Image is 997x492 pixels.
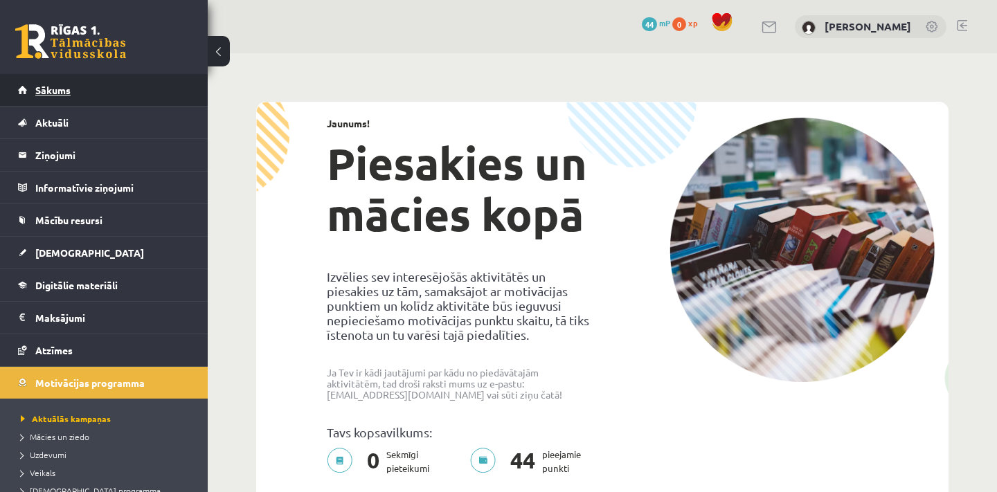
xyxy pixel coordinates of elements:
span: Veikals [21,467,55,478]
img: campaign-image-1c4f3b39ab1f89d1fca25a8facaab35ebc8e40cf20aedba61fd73fb4233361ac.png [670,118,935,382]
span: 44 [503,448,542,475]
a: Uzdevumi [21,448,194,461]
a: 0 xp [672,17,704,28]
span: 0 [360,448,386,475]
a: Ziņojumi [18,139,190,171]
p: Izvēlies sev interesējošās aktivitātēs un piesakies uz tām, samaksājot ar motivācijas punktiem un... [327,269,592,342]
a: Mācies un ziedo [21,430,194,443]
a: Aktuāli [18,107,190,138]
p: pieejamie punkti [470,448,589,475]
span: Digitālie materiāli [35,279,118,291]
a: Informatīvie ziņojumi [18,172,190,203]
span: Motivācijas programma [35,376,145,389]
span: Mācību resursi [35,214,102,226]
span: Sākums [35,84,71,96]
span: Mācies un ziedo [21,431,89,442]
legend: Informatīvie ziņojumi [35,172,190,203]
span: Atzīmes [35,344,73,356]
a: Sākums [18,74,190,106]
span: Aktuāli [35,116,69,129]
a: [PERSON_NAME] [825,19,911,33]
span: xp [688,17,697,28]
a: Atzīmes [18,334,190,366]
p: Sekmīgi pieteikumi [327,448,438,475]
a: Digitālie materiāli [18,269,190,301]
span: [DEMOGRAPHIC_DATA] [35,246,144,259]
img: Kārlis Kārkliņš [802,21,816,35]
h1: Piesakies un mācies kopā [327,138,592,240]
a: Veikals [21,466,194,479]
a: [DEMOGRAPHIC_DATA] [18,237,190,268]
strong: Jaunums! [327,117,370,129]
span: mP [659,17,670,28]
span: Uzdevumi [21,449,66,460]
legend: Ziņojumi [35,139,190,171]
a: Mācību resursi [18,204,190,236]
a: 44 mP [642,17,670,28]
p: Ja Tev ir kādi jautājumi par kādu no piedāvātajām aktivitātēm, tad droši raksti mums uz e-pastu: ... [327,367,592,400]
span: 44 [642,17,657,31]
a: Aktuālās kampaņas [21,412,194,425]
legend: Maksājumi [35,302,190,334]
a: Motivācijas programma [18,367,190,399]
span: 0 [672,17,686,31]
a: Maksājumi [18,302,190,334]
p: Tavs kopsavilkums: [327,425,592,439]
a: Rīgas 1. Tālmācības vidusskola [15,24,126,59]
span: Aktuālās kampaņas [21,413,111,424]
